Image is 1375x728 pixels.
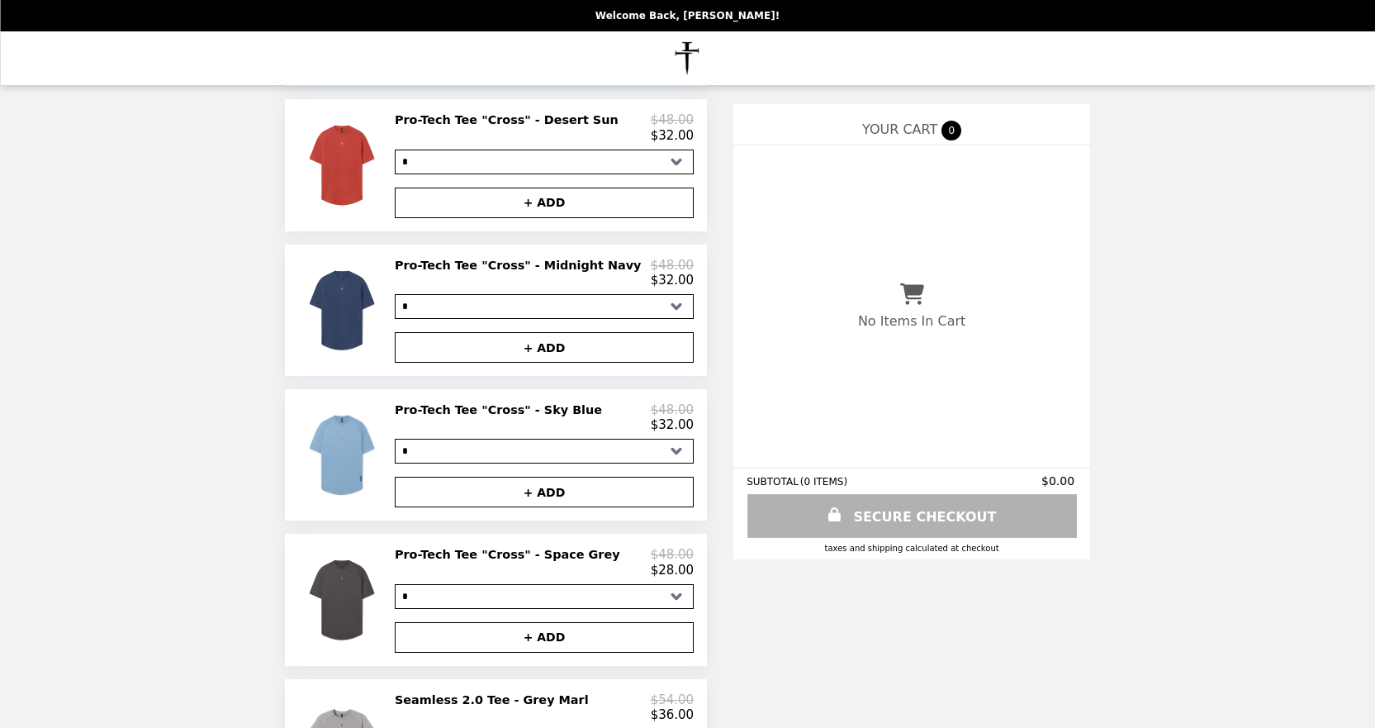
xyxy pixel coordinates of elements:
[651,707,695,722] p: $36.00
[395,402,609,417] h2: Pro-Tech Tee "Cross" - Sky Blue
[862,121,937,137] span: YOUR CART
[651,417,695,432] p: $32.00
[395,584,694,609] select: Select a product variant
[395,188,694,218] button: + ADD
[858,313,965,329] p: No Items In Cart
[651,128,695,143] p: $32.00
[1041,474,1077,488] span: $0.00
[651,258,695,273] p: $48.00
[300,402,388,507] img: Pro-Tech Tee "Cross" - Sky Blue
[395,112,625,127] h2: Pro-Tech Tee "Cross" - Desert Sun
[651,273,695,288] p: $32.00
[645,41,730,75] img: Brand Logo
[595,10,780,21] p: Welcome Back, [PERSON_NAME]!
[941,121,961,140] span: 0
[395,477,694,507] button: + ADD
[747,476,800,488] span: SUBTOTAL
[395,150,694,174] select: Select a product variant
[300,547,388,652] img: Pro-Tech Tee "Cross" - Space Grey
[651,547,695,562] p: $48.00
[395,439,694,464] select: Select a product variant
[747,544,1077,553] div: Taxes and Shipping calculated at checkout
[800,476,847,488] span: ( 0 ITEMS )
[300,258,388,363] img: Pro-Tech Tee "Cross" - Midnight Navy
[300,112,388,217] img: Pro-Tech Tee "Cross" - Desert Sun
[651,402,695,417] p: $48.00
[395,258,648,273] h2: Pro-Tech Tee "Cross" - Midnight Navy
[395,622,694,653] button: + ADD
[651,692,695,707] p: $54.00
[395,547,627,562] h2: Pro-Tech Tee "Cross" - Space Grey
[395,332,694,363] button: + ADD
[395,692,595,707] h2: Seamless 2.0 Tee - Grey Marl
[395,294,694,319] select: Select a product variant
[651,563,695,578] p: $28.00
[651,112,695,127] p: $48.00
